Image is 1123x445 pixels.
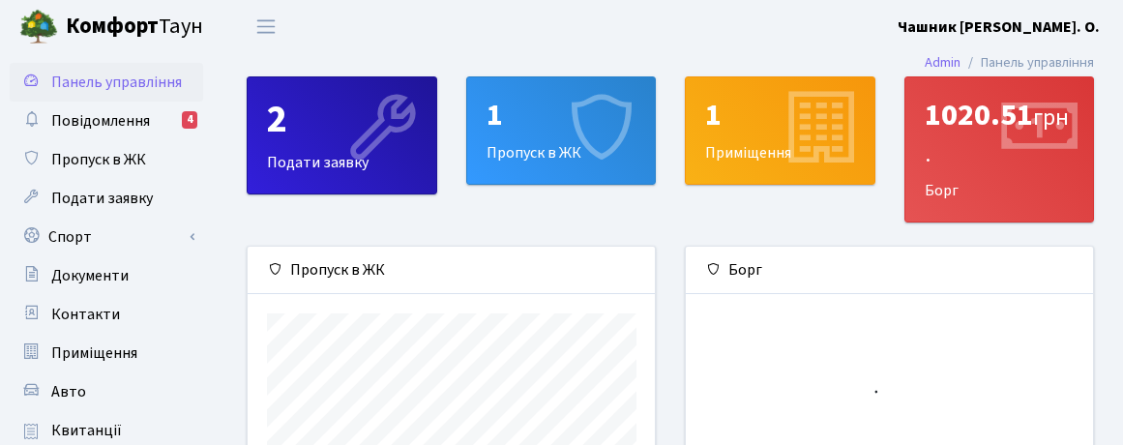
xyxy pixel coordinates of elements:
[51,265,129,286] span: Документи
[66,11,203,44] span: Таун
[905,77,1094,222] div: Борг
[466,76,657,185] a: 1Пропуск в ЖК
[66,11,159,42] b: Комфорт
[10,140,203,179] a: Пропуск в ЖК
[51,188,153,209] span: Подати заявку
[10,295,203,334] a: Контакти
[925,52,960,73] a: Admin
[248,247,655,294] div: Пропуск в ЖК
[686,77,874,184] div: Приміщення
[896,43,1123,83] nav: breadcrumb
[487,97,636,133] div: 1
[51,110,150,132] span: Повідомлення
[925,97,1075,171] div: 1020.51
[51,304,120,325] span: Контакти
[10,372,203,411] a: Авто
[685,76,875,185] a: 1Приміщення
[247,76,437,194] a: 2Подати заявку
[898,16,1100,38] b: Чашник [PERSON_NAME]. О.
[248,77,436,193] div: Подати заявку
[10,256,203,295] a: Документи
[51,149,146,170] span: Пропуск в ЖК
[10,334,203,372] a: Приміщення
[10,218,203,256] a: Спорт
[960,52,1094,74] li: Панель управління
[267,97,417,143] div: 2
[10,63,203,102] a: Панель управління
[51,420,122,441] span: Квитанції
[51,381,86,402] span: Авто
[51,342,137,364] span: Приміщення
[10,102,203,140] a: Повідомлення4
[686,247,1093,294] div: Борг
[242,11,290,43] button: Переключити навігацію
[467,77,656,184] div: Пропуск в ЖК
[19,8,58,46] img: logo.png
[705,97,855,133] div: 1
[10,179,203,218] a: Подати заявку
[898,15,1100,39] a: Чашник [PERSON_NAME]. О.
[182,111,197,129] div: 4
[51,72,182,93] span: Панель управління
